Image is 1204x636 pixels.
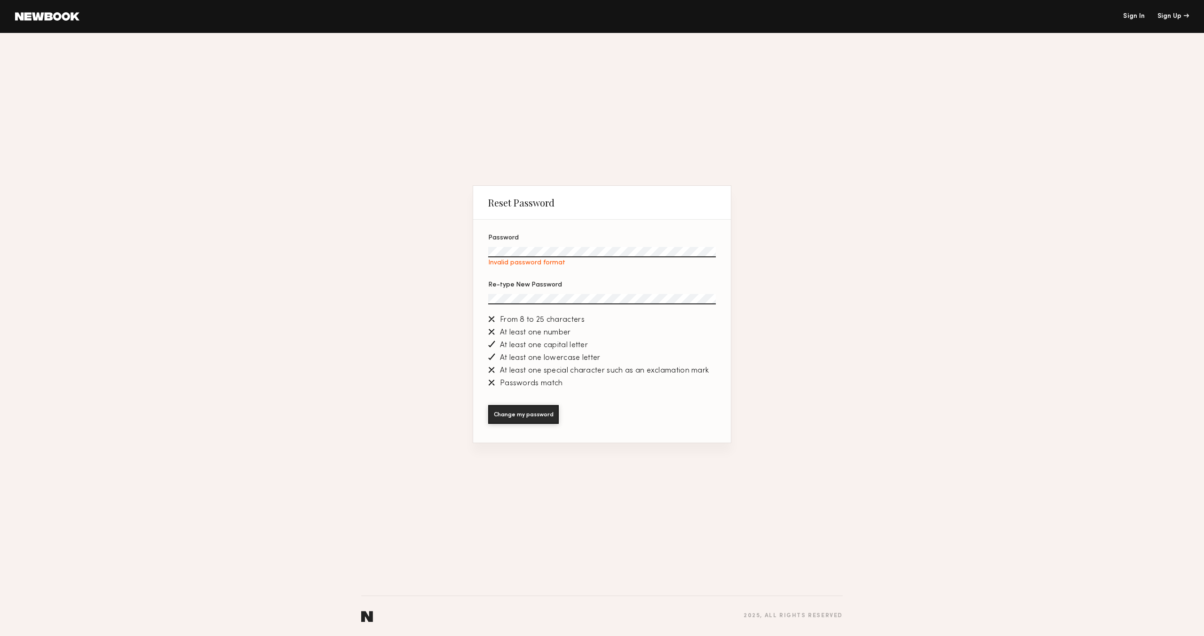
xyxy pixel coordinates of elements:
span: At least one special character such as an exclamation mark [500,367,709,375]
span: At least one number [500,329,571,337]
div: Invalid password format [488,259,716,267]
span: Passwords match [500,380,563,388]
button: Change my password [488,405,559,424]
span: At least one capital letter [500,342,588,350]
a: Sign In [1123,13,1145,20]
div: Re-type New Password [488,282,716,288]
input: Re-type New Password [488,294,716,304]
span: At least one lowercase letter [500,354,601,362]
div: 2025 , all rights reserved [744,613,843,619]
div: Password [488,235,716,241]
input: PasswordInvalid password format [488,247,716,257]
div: Sign Up [1157,13,1189,20]
div: Reset Password [488,197,554,208]
span: From 8 to 25 characters [500,316,585,324]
